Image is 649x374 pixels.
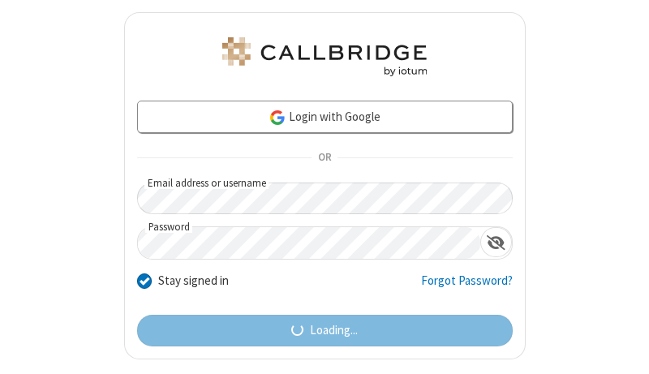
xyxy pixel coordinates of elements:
div: Show password [480,227,512,257]
img: google-icon.png [269,109,286,127]
a: Login with Google [137,101,513,133]
button: Loading... [137,315,513,347]
span: Loading... [310,321,358,340]
input: Email address or username [137,183,513,214]
input: Password [138,227,480,259]
label: Stay signed in [158,272,229,290]
span: OR [312,147,337,170]
a: Forgot Password? [421,272,513,303]
img: Astra [219,37,430,76]
iframe: Chat [608,332,637,363]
